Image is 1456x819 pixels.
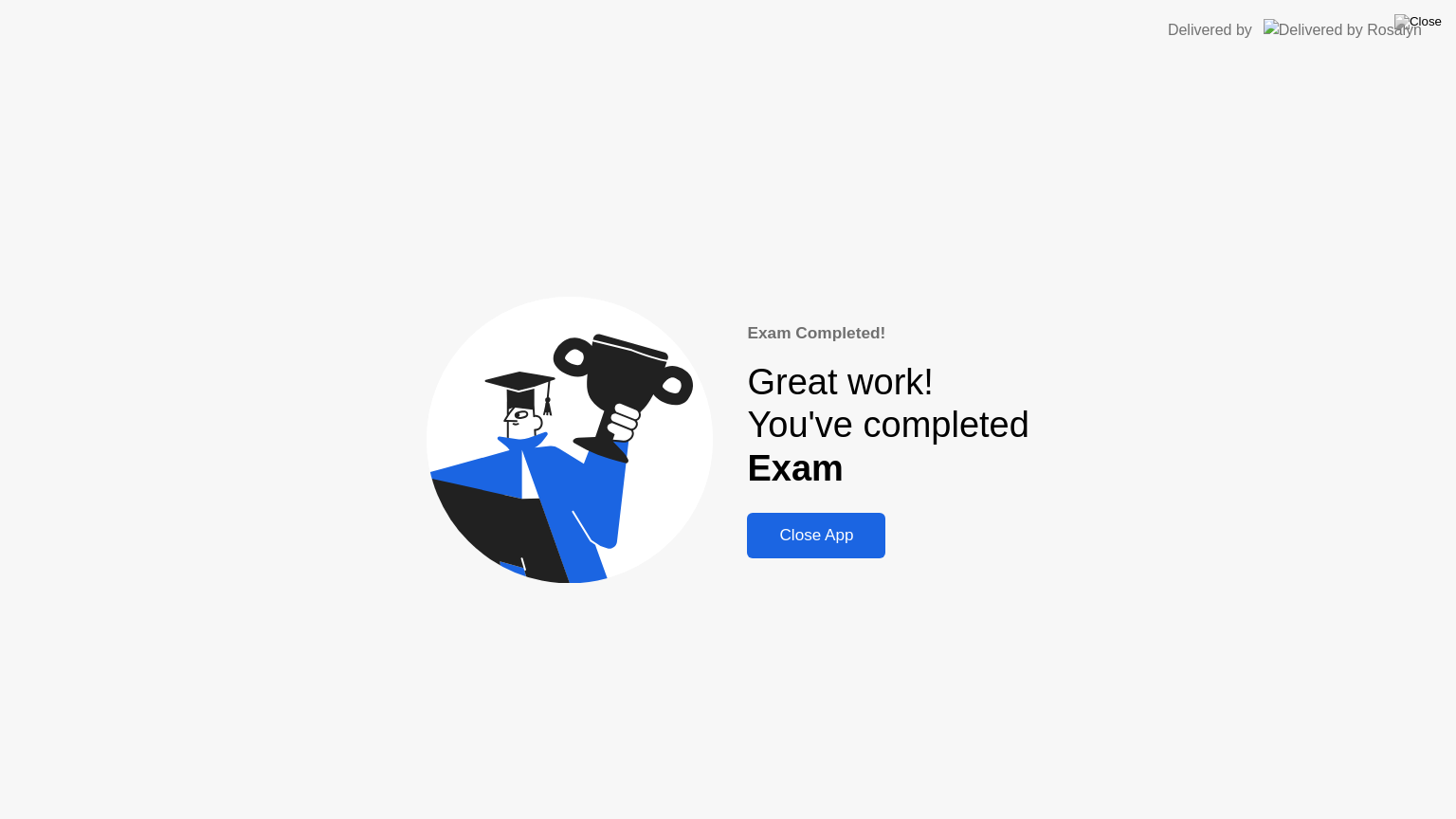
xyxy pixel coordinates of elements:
[747,448,843,488] b: Exam
[747,513,885,558] button: Close App
[1168,19,1252,42] div: Delivered by
[753,526,880,545] div: Close App
[747,321,1028,346] div: Exam Completed!
[747,361,1028,491] div: Great work! You've completed
[1394,14,1442,29] img: Close
[1264,19,1422,41] img: Delivered by Rosalyn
